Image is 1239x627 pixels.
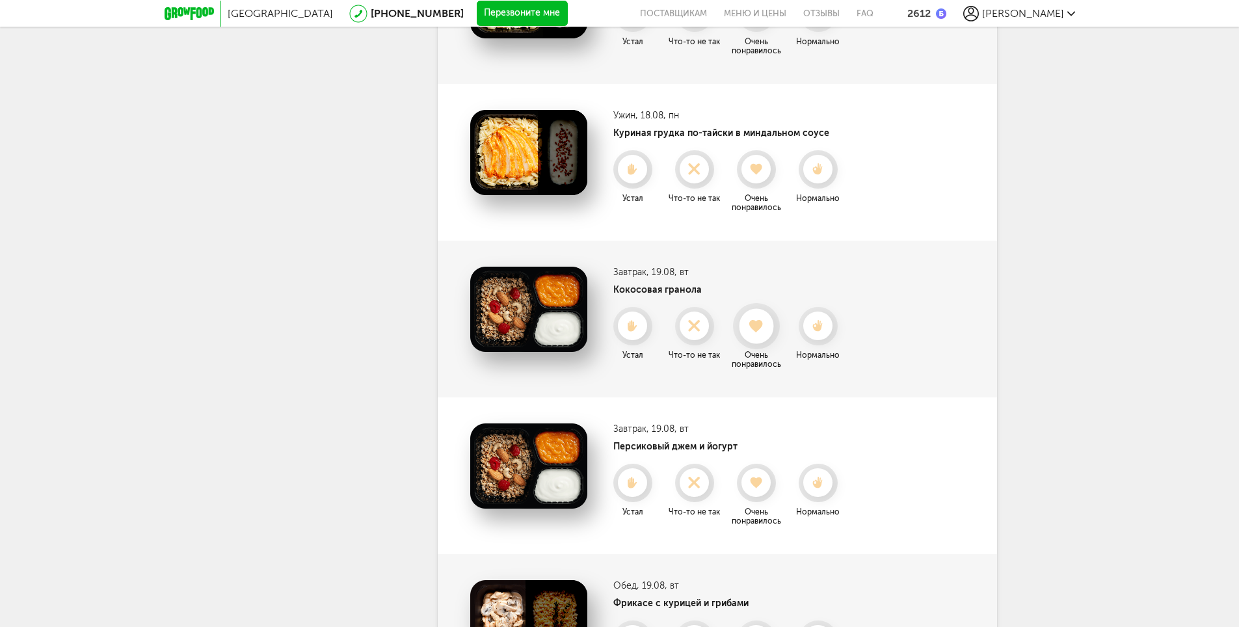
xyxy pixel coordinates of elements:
[604,507,662,516] div: Устал
[470,110,587,195] img: Куриная грудка по-тайски в миндальном соусе
[470,423,587,509] img: Персиковый джем и йогурт
[604,37,662,46] div: Устал
[613,580,847,591] h3: Обед
[727,351,786,369] div: Очень понравилось
[477,1,568,27] button: Перезвоните мне
[228,7,333,20] span: [GEOGRAPHIC_DATA]
[604,351,662,360] div: Устал
[789,351,847,360] div: Нормально
[665,507,724,516] div: Что-то не так
[613,441,847,452] h4: Персиковый джем и йогурт
[727,507,786,526] div: Очень понравилось
[936,8,946,19] img: bonus_b.cdccf46.png
[604,194,662,203] div: Устал
[470,267,587,352] img: Кокосовая гранола
[635,110,679,121] span: , 18.08, пн
[371,7,464,20] a: [PHONE_NUMBER]
[646,267,689,278] span: , 19.08, вт
[665,194,724,203] div: Что-то не так
[637,580,679,591] span: , 19.08, вт
[613,284,847,295] h4: Кокосовая гранола
[613,423,847,434] h3: Завтрак
[613,127,847,139] h4: Куриная грудка по-тайски в миндальном соусе
[665,351,724,360] div: Что-то не так
[613,267,847,278] h3: Завтрак
[646,423,689,434] span: , 19.08, вт
[789,507,847,516] div: Нормально
[727,37,786,55] div: Очень понравилось
[982,7,1064,20] span: [PERSON_NAME]
[613,110,847,121] h3: Ужин
[665,37,724,46] div: Что-то не так
[727,194,786,212] div: Очень понравилось
[907,7,931,20] div: 2612
[613,598,847,609] h4: Фрикасе с курицей и грибами
[789,37,847,46] div: Нормально
[789,194,847,203] div: Нормально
